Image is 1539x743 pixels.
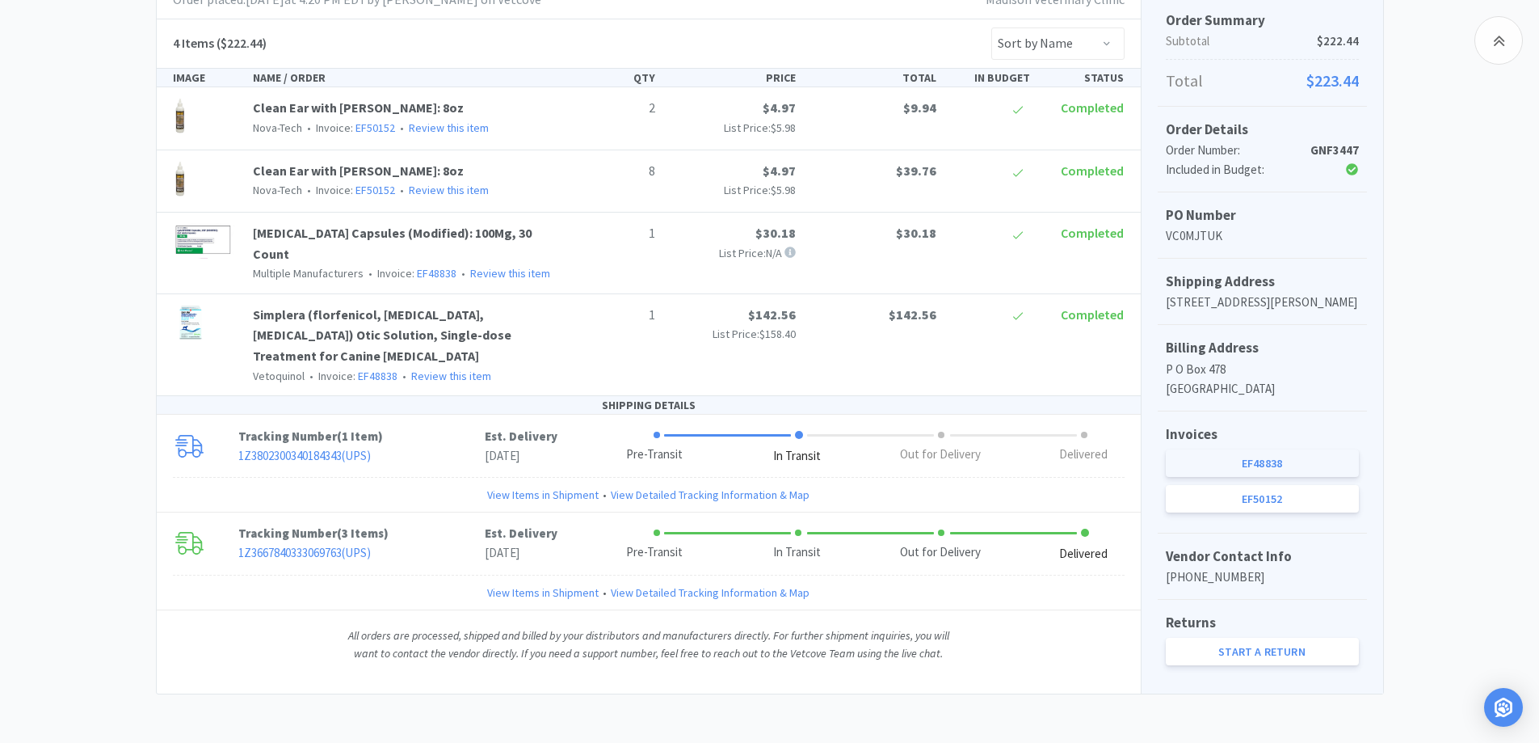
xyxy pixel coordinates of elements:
[485,427,557,446] p: Est. Delivery
[364,266,456,281] span: Invoice:
[574,305,655,326] p: 1
[574,223,655,244] p: 1
[459,266,468,281] span: •
[470,266,550,281] a: Review this item
[173,223,238,259] img: 5ad0b3e5a6ce4d9f8d44bac5a897b242_801021.png
[1166,485,1359,513] a: EF50152
[173,35,214,51] span: 4 Items
[253,99,464,116] a: Clean Ear with [PERSON_NAME]: 8oz
[238,524,485,543] p: Tracking Number ( )
[1166,568,1359,587] p: [PHONE_NUMBER]
[900,445,981,464] div: Out for Delivery
[253,266,364,281] span: Multiple Manufacturers
[1484,688,1523,727] div: Open Intercom Messenger
[342,526,384,541] span: 3 Items
[773,447,821,466] div: In Transit
[773,543,821,562] div: In Transit
[574,161,655,182] p: 8
[1166,293,1359,312] p: [STREET_ADDRESS][PERSON_NAME]
[1166,10,1359,32] h5: Order Summary
[771,183,796,197] span: $5.98
[1166,638,1359,665] a: Start a Return
[1166,546,1359,568] h5: Vendor Contact Info
[305,369,397,383] span: Invoice:
[1166,205,1359,226] h5: PO Number
[1061,225,1124,241] span: Completed
[253,225,532,262] a: [MEDICAL_DATA] Capsules (Modified): 100Mg, 30 Count
[253,183,302,197] span: Nova-Tech
[1166,32,1359,51] p: Subtotal
[253,120,302,135] span: Nova-Tech
[307,369,316,383] span: •
[802,69,943,87] div: TOTAL
[668,181,796,199] p: List Price:
[755,225,796,241] span: $30.18
[1166,450,1359,477] a: EF48838
[1166,226,1359,246] p: VC0MJTUK
[417,266,456,281] a: EF48838
[238,448,371,463] a: 1Z3802300340184343(UPS)
[903,99,936,116] span: $9.94
[166,69,247,87] div: IMAGE
[763,99,796,116] span: $4.97
[1166,360,1359,379] p: P O Box 478
[1166,119,1359,141] h5: Order Details
[771,120,796,135] span: $5.98
[355,120,395,135] a: EF50152
[900,543,981,562] div: Out for Delivery
[238,545,371,560] a: 1Z3667840333069763(UPS)
[1310,142,1359,158] strong: GNF3447
[626,445,683,464] div: Pre-Transit
[487,584,599,602] a: View Items in Shipment
[1166,141,1294,160] div: Order Number:
[626,543,683,562] div: Pre-Transit
[668,119,796,137] p: List Price:
[400,369,409,383] span: •
[485,543,557,563] p: [DATE]
[302,183,395,197] span: Invoice:
[302,120,395,135] span: Invoice:
[253,369,305,383] span: Vetoquinol
[366,266,375,281] span: •
[397,183,406,197] span: •
[485,446,557,466] p: [DATE]
[889,306,936,323] span: $142.56
[599,584,611,602] span: •
[668,325,796,343] p: List Price:
[305,183,313,197] span: •
[599,486,611,504] span: •
[173,98,187,133] img: 91cfde5e4e9343bcafce64e15f29eaea_33467.png
[173,161,187,196] img: 91cfde5e4e9343bcafce64e15f29eaea_33467.png
[409,120,489,135] a: Review this item
[763,163,796,179] span: $4.97
[253,306,511,364] a: Simplera (florfenicol, [MEDICAL_DATA], [MEDICAL_DATA]) Otic Solution, Single-dose Treatment for C...
[943,69,1037,87] div: IN BUDGET
[896,225,936,241] span: $30.18
[348,628,949,661] i: All orders are processed, shipped and billed by your distributors and manufacturers directly. For...
[411,369,491,383] a: Review this item
[397,120,406,135] span: •
[173,33,267,54] h5: ($222.44)
[1061,306,1124,323] span: Completed
[253,163,464,179] a: Clean Ear with [PERSON_NAME]: 8oz
[305,120,313,135] span: •
[157,396,1141,415] div: SHIPPING DETAILS
[611,584,809,602] a: View Detailed Tracking Information & Map
[896,163,936,179] span: $39.76
[748,306,796,323] span: $142.56
[173,305,208,340] img: b0f9e0c2966342c6a8c1929e16aef873_523214.png
[1061,99,1124,116] span: Completed
[1166,68,1359,94] p: Total
[1166,337,1359,359] h5: Billing Address
[1059,445,1108,464] div: Delivered
[1166,612,1359,634] h5: Returns
[1037,69,1130,87] div: STATUS
[342,428,378,444] span: 1 Item
[668,244,796,262] p: List Price: N/A
[1059,545,1108,564] div: Delivered
[662,69,802,87] div: PRICE
[1166,160,1294,179] div: Included in Budget:
[611,486,809,504] a: View Detailed Tracking Information & Map
[568,69,662,87] div: QTY
[1061,163,1124,179] span: Completed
